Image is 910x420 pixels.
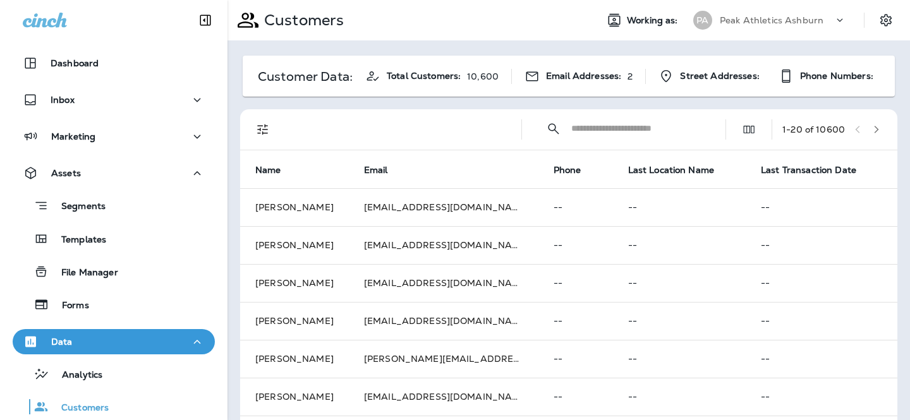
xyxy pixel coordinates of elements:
[49,234,106,246] p: Templates
[13,258,215,285] button: File Manager
[13,329,215,354] button: Data
[628,164,731,176] span: Last Location Name
[628,240,731,250] p: --
[258,71,353,81] p: Customer Data:
[49,267,118,279] p: File Manager
[240,226,349,264] td: [PERSON_NAME]
[467,71,499,81] p: 10,600
[680,71,759,81] span: Street Addresses:
[761,354,903,364] p: --
[628,316,731,326] p: --
[761,240,903,250] p: --
[259,11,344,30] p: Customers
[554,165,581,176] span: Phone
[255,165,281,176] span: Name
[693,11,712,30] div: PA
[13,393,215,420] button: Customers
[364,165,388,176] span: Email
[875,9,897,32] button: Settings
[761,164,873,176] span: Last Transaction Date
[546,71,621,81] span: Email Addresses:
[628,202,731,212] p: --
[51,131,95,141] p: Marketing
[255,164,298,176] span: Name
[782,124,845,135] div: 1 - 20 of 10600
[628,354,731,364] p: --
[364,164,404,176] span: Email
[240,264,349,302] td: [PERSON_NAME]
[554,202,598,212] p: --
[13,192,215,219] button: Segments
[349,188,538,226] td: [EMAIL_ADDRESS][DOMAIN_NAME]
[349,264,538,302] td: [EMAIL_ADDRESS][DOMAIN_NAME]
[761,392,903,402] p: --
[541,116,566,141] button: Collapse Search
[250,117,276,142] button: Filters
[627,15,681,26] span: Working as:
[554,278,598,288] p: --
[761,316,903,326] p: --
[240,378,349,416] td: [PERSON_NAME]
[554,240,598,250] p: --
[349,378,538,416] td: [EMAIL_ADDRESS][DOMAIN_NAME]
[49,300,89,312] p: Forms
[800,71,873,81] span: Phone Numbers:
[349,340,538,378] td: [PERSON_NAME][EMAIL_ADDRESS][PERSON_NAME][DOMAIN_NAME]
[628,165,715,176] span: Last Location Name
[761,278,903,288] p: --
[554,392,598,402] p: --
[49,369,102,381] p: Analytics
[13,160,215,186] button: Assets
[628,392,731,402] p: --
[736,117,761,142] button: Edit Fields
[761,202,903,212] p: --
[387,71,461,81] span: Total Customers:
[49,402,109,414] p: Customers
[720,15,823,25] p: Peak Athletics Ashburn
[51,95,75,105] p: Inbox
[240,340,349,378] td: [PERSON_NAME]
[13,291,215,318] button: Forms
[13,225,215,252] button: Templates
[49,201,106,213] p: Segments
[554,354,598,364] p: --
[349,226,538,264] td: [EMAIL_ADDRESS][DOMAIN_NAME]
[240,188,349,226] td: [PERSON_NAME]
[13,361,215,387] button: Analytics
[761,165,856,176] span: Last Transaction Date
[240,302,349,340] td: [PERSON_NAME]
[13,87,215,112] button: Inbox
[628,278,731,288] p: --
[349,302,538,340] td: [EMAIL_ADDRESS][DOMAIN_NAME]
[188,8,223,33] button: Collapse Sidebar
[13,124,215,149] button: Marketing
[51,337,73,347] p: Data
[554,316,598,326] p: --
[13,51,215,76] button: Dashboard
[628,71,633,81] p: 2
[51,168,81,178] p: Assets
[554,164,598,176] span: Phone
[51,58,99,68] p: Dashboard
